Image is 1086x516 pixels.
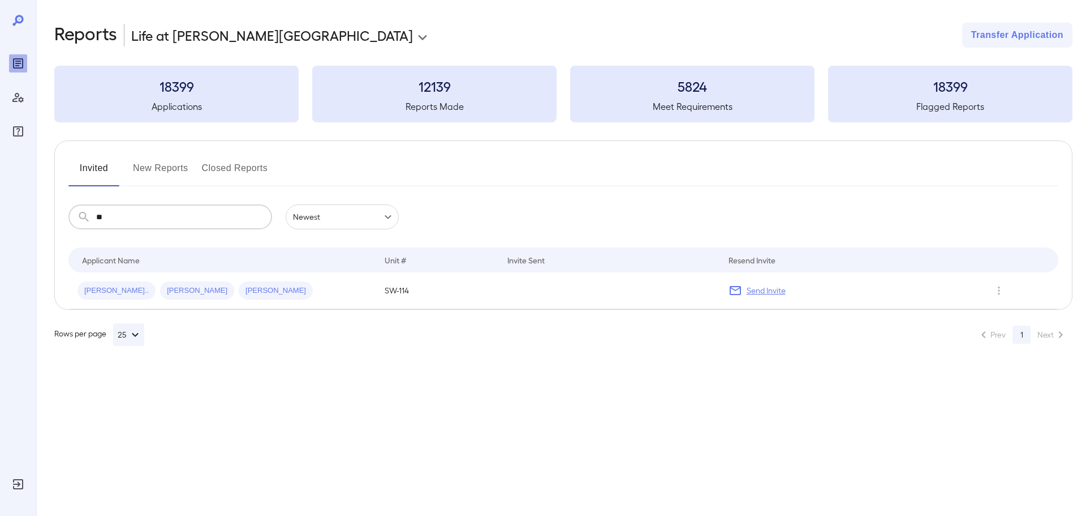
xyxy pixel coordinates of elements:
[570,100,815,113] h5: Meet Requirements
[54,77,299,95] h3: 18399
[312,77,557,95] h3: 12139
[972,326,1072,344] nav: pagination navigation
[9,88,27,106] div: Manage Users
[54,100,299,113] h5: Applications
[160,285,234,296] span: [PERSON_NAME]
[1012,326,1031,344] button: page 1
[828,100,1072,113] h5: Flagged Reports
[239,285,313,296] span: [PERSON_NAME]
[990,282,1008,300] button: Row Actions
[77,285,156,296] span: [PERSON_NAME]..
[54,323,144,346] div: Rows per page
[82,253,140,267] div: Applicant Name
[202,159,268,186] button: Closed Reports
[729,253,775,267] div: Resend Invite
[131,26,413,44] p: Life at [PERSON_NAME][GEOGRAPHIC_DATA]
[9,122,27,140] div: FAQ
[376,272,498,309] td: SW-114
[962,23,1072,48] button: Transfer Application
[385,253,406,267] div: Unit #
[113,323,144,346] button: 25
[9,54,27,73] div: Reports
[9,475,27,493] div: Log Out
[286,204,399,229] div: Newest
[828,77,1072,95] h3: 18399
[54,23,117,48] h2: Reports
[312,100,557,113] h5: Reports Made
[68,159,119,186] button: Invited
[54,66,1072,122] summary: 18399Applications12139Reports Made5824Meet Requirements18399Flagged Reports
[507,253,545,267] div: Invite Sent
[133,159,188,186] button: New Reports
[570,77,815,95] h3: 5824
[747,285,786,296] p: Send Invite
